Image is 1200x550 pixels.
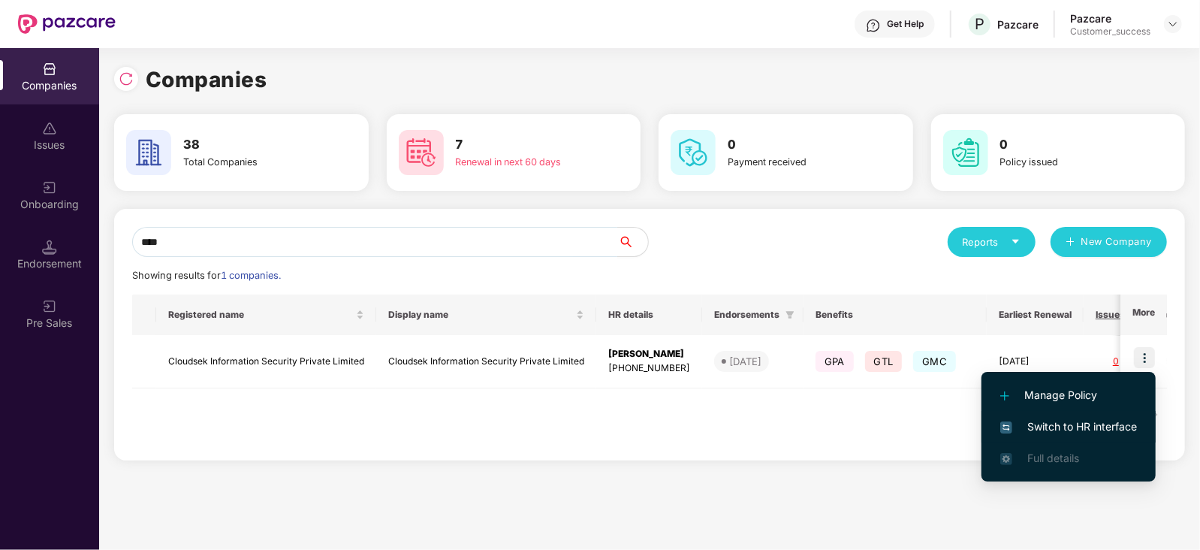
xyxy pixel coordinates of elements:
span: Full details [1027,452,1079,464]
h3: 7 [456,135,585,155]
img: svg+xml;base64,PHN2ZyB4bWxucz0iaHR0cDovL3d3dy53My5vcmcvMjAwMC9zdmciIHdpZHRoPSI2MCIgaGVpZ2h0PSI2MC... [126,130,171,175]
div: Pazcare [1070,11,1150,26]
span: Display name [388,309,573,321]
div: Pazcare [997,17,1039,32]
span: Switch to HR interface [1000,419,1137,435]
img: svg+xml;base64,PHN2ZyB4bWxucz0iaHR0cDovL3d3dy53My5vcmcvMjAwMC9zdmciIHdpZHRoPSIxMi4yMDEiIGhlaWdodD... [1000,391,1009,400]
div: Total Companies [183,155,312,170]
img: svg+xml;base64,PHN2ZyB3aWR0aD0iMjAiIGhlaWdodD0iMjAiIHZpZXdCb3g9IjAgMCAyMCAyMCIgZmlsbD0ibm9uZSIgeG... [42,299,57,314]
div: Reports [963,234,1021,249]
th: HR details [596,295,702,335]
button: search [617,227,649,257]
td: [DATE] [987,335,1084,388]
img: icon [1134,347,1155,368]
img: svg+xml;base64,PHN2ZyBpZD0iSGVscC0zMngzMiIgeG1sbnM9Imh0dHA6Ly93d3cudzMub3JnLzIwMDAvc3ZnIiB3aWR0aD... [866,18,881,33]
img: svg+xml;base64,PHN2ZyBpZD0iUmVsb2FkLTMyeDMyIiB4bWxucz0iaHR0cDovL3d3dy53My5vcmcvMjAwMC9zdmciIHdpZH... [119,71,134,86]
div: Renewal in next 60 days [456,155,585,170]
span: filter [785,310,794,319]
div: [DATE] [729,354,761,369]
img: svg+xml;base64,PHN2ZyB4bWxucz0iaHR0cDovL3d3dy53My5vcmcvMjAwMC9zdmciIHdpZHRoPSIxNi4zNjMiIGhlaWdodD... [1000,453,1012,465]
span: plus [1066,237,1075,249]
img: svg+xml;base64,PHN2ZyB4bWxucz0iaHR0cDovL3d3dy53My5vcmcvMjAwMC9zdmciIHdpZHRoPSI2MCIgaGVpZ2h0PSI2MC... [399,130,444,175]
h1: Companies [146,63,267,96]
div: Get Help [887,18,924,30]
span: Showing results for [132,270,281,281]
div: 0 [1096,355,1136,369]
td: Cloudsek Information Security Private Limited [156,335,376,388]
span: GMC [913,351,956,372]
td: Cloudsek Information Security Private Limited [376,335,596,388]
h3: 0 [1000,135,1129,155]
span: GTL [865,351,903,372]
h3: 38 [183,135,312,155]
th: Display name [376,295,596,335]
span: 1 companies. [221,270,281,281]
th: Registered name [156,295,376,335]
span: search [617,236,648,248]
img: svg+xml;base64,PHN2ZyB4bWxucz0iaHR0cDovL3d3dy53My5vcmcvMjAwMC9zdmciIHdpZHRoPSIxNiIgaGVpZ2h0PSIxNi... [1000,422,1012,434]
span: Manage Policy [1000,387,1137,403]
div: Payment received [728,155,857,170]
img: svg+xml;base64,PHN2ZyB4bWxucz0iaHR0cDovL3d3dy53My5vcmcvMjAwMC9zdmciIHdpZHRoPSI2MCIgaGVpZ2h0PSI2MC... [671,130,716,175]
span: P [975,15,984,33]
div: [PERSON_NAME] [608,347,690,361]
span: filter [782,306,797,324]
img: svg+xml;base64,PHN2ZyB3aWR0aD0iMTQuNSIgaGVpZ2h0PSIxNC41IiB2aWV3Qm94PSIwIDAgMTYgMTYiIGZpbGw9Im5vbm... [42,240,57,255]
th: More [1120,295,1167,335]
div: [PHONE_NUMBER] [608,361,690,376]
div: Policy issued [1000,155,1129,170]
img: svg+xml;base64,PHN2ZyBpZD0iQ29tcGFuaWVzIiB4bWxucz0iaHR0cDovL3d3dy53My5vcmcvMjAwMC9zdmciIHdpZHRoPS... [42,62,57,77]
div: Customer_success [1070,26,1150,38]
img: svg+xml;base64,PHN2ZyBpZD0iSXNzdWVzX2Rpc2FibGVkIiB4bWxucz0iaHR0cDovL3d3dy53My5vcmcvMjAwMC9zdmciIH... [42,121,57,136]
span: Registered name [168,309,353,321]
h3: 0 [728,135,857,155]
span: GPA [816,351,854,372]
img: New Pazcare Logo [18,14,116,34]
img: svg+xml;base64,PHN2ZyB3aWR0aD0iMjAiIGhlaWdodD0iMjAiIHZpZXdCb3g9IjAgMCAyMCAyMCIgZmlsbD0ibm9uZSIgeG... [42,180,57,195]
span: caret-down [1011,237,1021,246]
th: Earliest Renewal [987,295,1084,335]
th: Issues [1084,295,1148,335]
span: Issues [1096,309,1125,321]
img: svg+xml;base64,PHN2ZyBpZD0iRHJvcGRvd24tMzJ4MzIiIHhtbG5zPSJodHRwOi8vd3d3LnczLm9yZy8yMDAwL3N2ZyIgd2... [1167,18,1179,30]
span: Endorsements [714,309,779,321]
button: plusNew Company [1051,227,1167,257]
span: New Company [1081,234,1153,249]
th: Benefits [804,295,987,335]
img: svg+xml;base64,PHN2ZyB4bWxucz0iaHR0cDovL3d3dy53My5vcmcvMjAwMC9zdmciIHdpZHRoPSI2MCIgaGVpZ2h0PSI2MC... [943,130,988,175]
